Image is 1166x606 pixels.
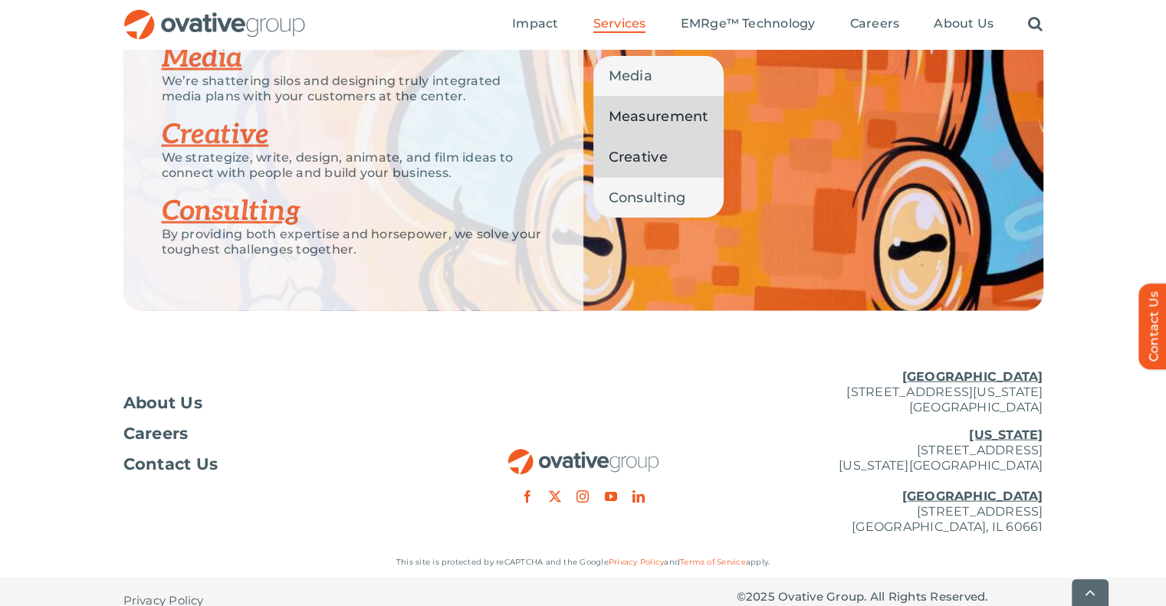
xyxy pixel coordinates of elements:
[593,56,724,96] a: Media
[609,65,652,87] span: Media
[123,426,430,441] a: Careers
[593,137,724,177] a: Creative
[1028,16,1043,33] a: Search
[609,146,668,168] span: Creative
[123,395,430,411] a: About Us
[123,395,430,472] nav: Footer Menu
[162,195,301,228] a: Consulting
[521,490,534,503] a: facebook
[549,490,561,503] a: twitter
[576,490,589,503] a: instagram
[123,457,430,472] a: Contact Us
[162,118,269,152] a: Creative
[162,150,545,181] p: We strategize, write, design, animate, and film ideas to connect with people and build your busin...
[609,106,708,127] span: Measurement
[593,16,646,31] span: Services
[737,589,1043,604] p: © Ovative Group. All Rights Reserved.
[123,395,203,411] span: About Us
[934,16,994,31] span: About Us
[593,16,646,33] a: Services
[934,16,994,33] a: About Us
[512,16,558,31] span: Impact
[123,8,307,22] a: OG_Full_horizontal_RGB
[162,227,545,257] p: By providing both expertise and horsepower, we solve your toughest challenges together.
[850,16,900,31] span: Careers
[162,74,545,104] p: We’re shattering silos and designing truly integrated media plans with your customers at the center.
[609,187,686,208] span: Consulting
[593,178,724,218] a: Consulting
[737,369,1043,415] p: [STREET_ADDRESS][US_STATE] [GEOGRAPHIC_DATA]
[746,589,775,604] span: 2025
[969,427,1043,442] u: [US_STATE]
[123,426,189,441] span: Careers
[737,427,1043,535] p: [STREET_ADDRESS] [US_STATE][GEOGRAPHIC_DATA] [STREET_ADDRESS] [GEOGRAPHIC_DATA], IL 60661
[162,41,242,75] a: Media
[593,97,724,136] a: Measurement
[605,490,617,503] a: youtube
[850,16,900,33] a: Careers
[609,557,664,567] a: Privacy Policy
[512,16,558,33] a: Impact
[902,489,1043,503] u: [GEOGRAPHIC_DATA]
[902,369,1043,384] u: [GEOGRAPHIC_DATA]
[680,16,815,31] span: EMRge™ Technology
[680,557,746,567] a: Terms of Service
[632,490,645,503] a: linkedin
[680,16,815,33] a: EMRge™ Technology
[123,555,1043,570] p: This site is protected by reCAPTCHA and the Google and apply.
[123,457,218,472] span: Contact Us
[507,447,660,462] a: OG_Full_horizontal_RGB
